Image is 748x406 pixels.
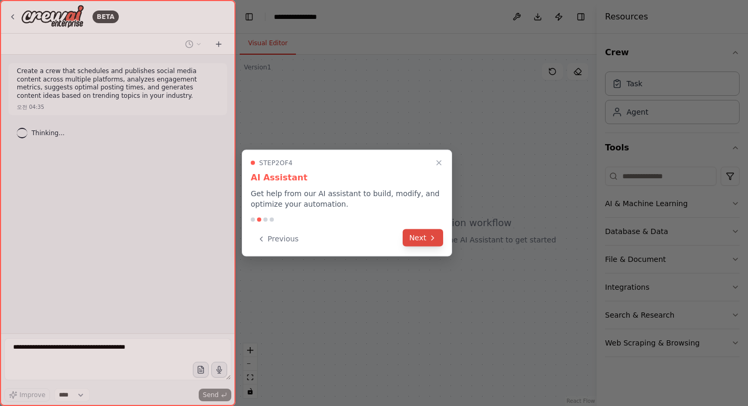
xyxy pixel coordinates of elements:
button: Hide left sidebar [242,9,257,24]
button: Close walkthrough [433,157,445,169]
span: Step 2 of 4 [259,159,293,167]
button: Next [403,229,443,247]
button: Previous [251,230,305,248]
h3: AI Assistant [251,171,443,184]
p: Get help from our AI assistant to build, modify, and optimize your automation. [251,188,443,209]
